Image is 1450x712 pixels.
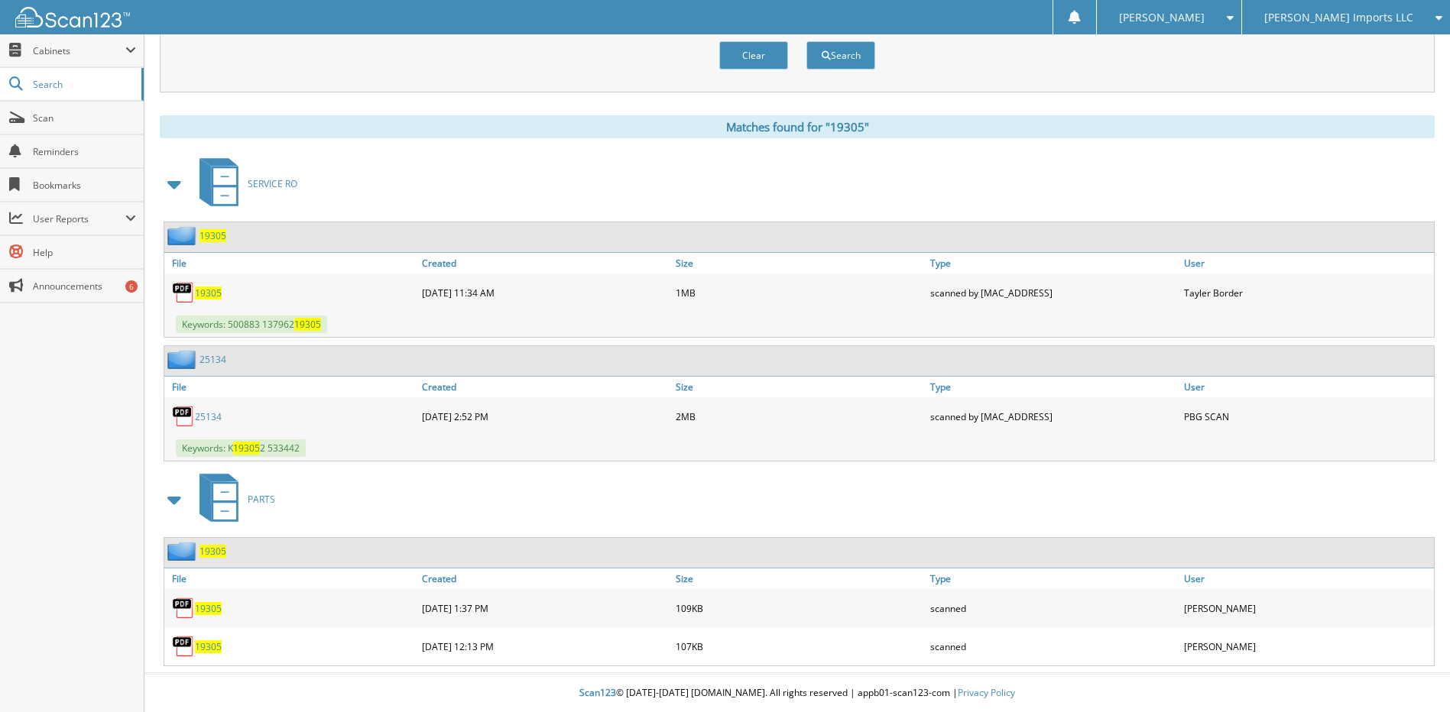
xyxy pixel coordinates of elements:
[164,377,418,397] a: File
[172,597,195,620] img: PDF.png
[164,568,418,589] a: File
[199,229,226,242] a: 19305
[1180,568,1434,589] a: User
[33,246,136,259] span: Help
[926,401,1180,432] div: scanned by [MAC_ADDRESS]
[144,675,1450,712] div: © [DATE]-[DATE] [DOMAIN_NAME]. All rights reserved | appb01-scan123-com |
[672,401,926,432] div: 2MB
[33,212,125,225] span: User Reports
[418,277,672,308] div: [DATE] 11:34 AM
[199,545,226,558] a: 19305
[33,179,136,192] span: Bookmarks
[33,145,136,158] span: Reminders
[33,44,125,57] span: Cabinets
[1180,277,1434,308] div: Tayler Border
[672,593,926,623] div: 109KB
[199,353,226,366] a: 25134
[167,350,199,369] img: folder2.png
[294,318,321,331] span: 19305
[418,593,672,623] div: [DATE] 1:37 PM
[672,277,926,308] div: 1MB
[233,442,260,455] span: 19305
[926,631,1180,662] div: scanned
[1119,13,1205,22] span: [PERSON_NAME]
[418,401,672,432] div: [DATE] 2:52 PM
[926,568,1180,589] a: Type
[958,686,1015,699] a: Privacy Policy
[418,568,672,589] a: Created
[248,493,275,506] span: PARTS
[195,640,222,653] a: 19305
[1180,401,1434,432] div: PBG SCAN
[1180,593,1434,623] div: [PERSON_NAME]
[672,631,926,662] div: 107KB
[926,593,1180,623] div: scanned
[172,635,195,658] img: PDF.png
[418,631,672,662] div: [DATE] 12:13 PM
[167,542,199,561] img: folder2.png
[672,253,926,273] a: Size
[33,78,134,91] span: Search
[195,286,222,299] a: 19305
[926,377,1180,397] a: Type
[33,112,136,125] span: Scan
[160,115,1435,138] div: Matches found for "19305"
[15,7,130,28] img: scan123-logo-white.svg
[195,602,222,615] a: 19305
[176,439,306,457] span: Keywords: K 2 533442
[926,277,1180,308] div: scanned by [MAC_ADDRESS]
[1264,13,1413,22] span: [PERSON_NAME] Imports LLC
[176,316,327,333] span: Keywords: 500883 137962
[190,469,275,529] a: PARTS
[418,253,672,273] a: Created
[172,405,195,428] img: PDF.png
[719,41,788,70] button: Clear
[33,280,136,293] span: Announcements
[579,686,616,699] span: Scan123
[1180,253,1434,273] a: User
[190,154,297,214] a: SERVICE RO
[167,226,199,245] img: folder2.png
[672,568,926,589] a: Size
[806,41,875,70] button: Search
[926,253,1180,273] a: Type
[125,280,138,293] div: 6
[248,177,297,190] span: SERVICE RO
[195,410,222,423] a: 25134
[672,377,926,397] a: Size
[1180,377,1434,397] a: User
[418,377,672,397] a: Created
[164,253,418,273] a: File
[172,281,195,304] img: PDF.png
[1180,631,1434,662] div: [PERSON_NAME]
